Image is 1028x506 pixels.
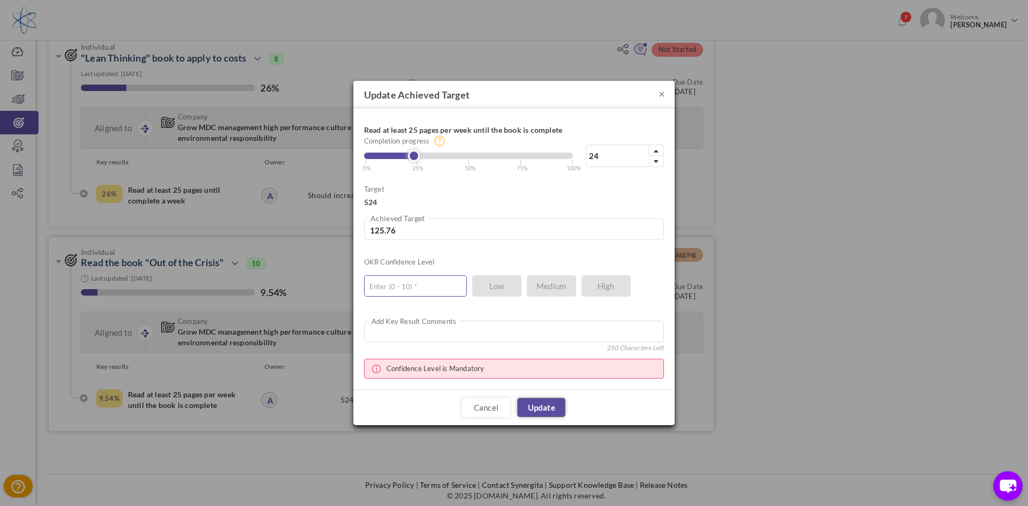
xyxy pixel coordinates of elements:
a: Update [517,398,565,417]
span: 250 Characters Left [607,343,664,353]
label: OKR Confidence Level [364,256,435,267]
button: chat-button [993,471,1023,501]
h4: Read at least 25 pages per week until the book is complete [364,125,573,135]
span: | [415,156,424,173]
span: | [468,156,477,173]
span: | [571,156,581,173]
span: | [365,156,371,173]
small: 100% [566,164,581,171]
small: 0% [362,164,371,171]
span: 524 [364,198,377,207]
label: Add Key Result Comments [368,316,460,327]
small: 50% [465,164,477,171]
small: 25% [412,164,424,171]
label: Target [364,184,384,194]
div: Completed Percentage [364,153,573,159]
p: Confidence Level is Mandatory [387,364,658,373]
h4: Update Achieved Target [353,81,675,109]
a: Cancel [462,398,510,417]
button: × [659,88,665,99]
span: | [520,156,528,173]
small: 75% [517,164,528,171]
